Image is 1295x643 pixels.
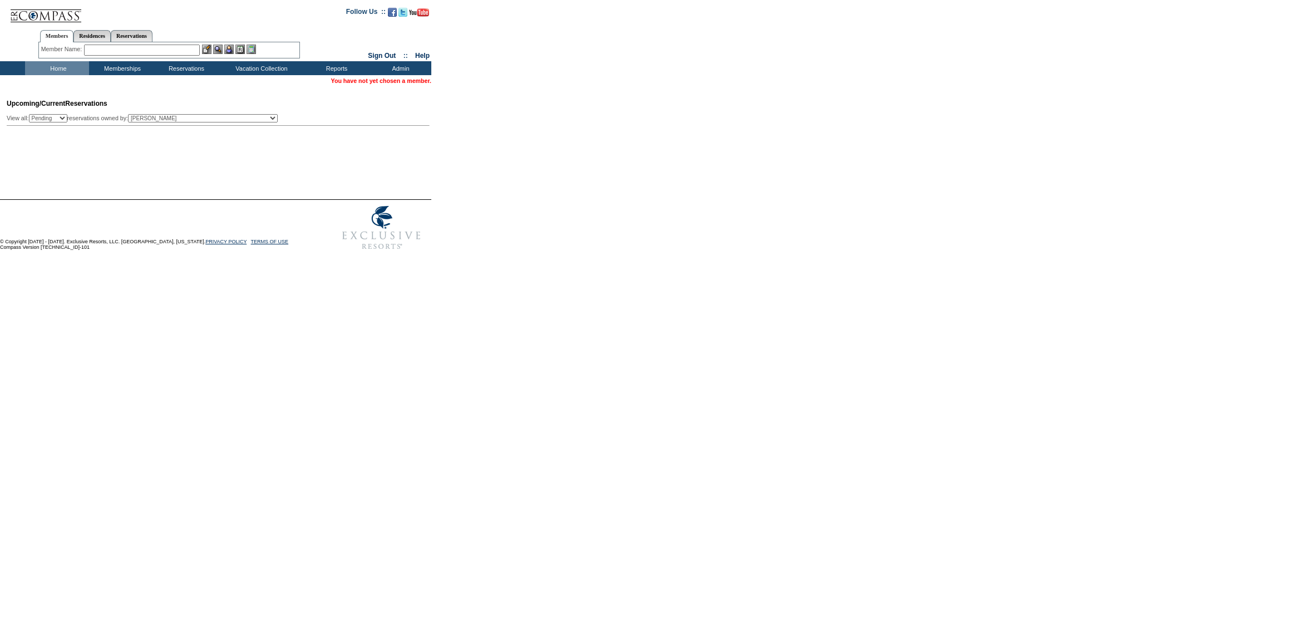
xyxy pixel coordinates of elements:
[409,8,429,17] img: Subscribe to our YouTube Channel
[7,100,65,107] span: Upcoming/Current
[398,11,407,18] a: Follow us on Twitter
[303,61,367,75] td: Reports
[205,239,247,244] a: PRIVACY POLICY
[111,30,152,42] a: Reservations
[251,239,289,244] a: TERMS OF USE
[332,200,431,256] img: Exclusive Resorts
[367,61,431,75] td: Admin
[40,30,74,42] a: Members
[346,7,386,20] td: Follow Us ::
[403,52,408,60] span: ::
[41,45,84,54] div: Member Name:
[415,52,430,60] a: Help
[213,45,223,54] img: View
[224,45,234,54] img: Impersonate
[217,61,303,75] td: Vacation Collection
[235,45,245,54] img: Reservations
[388,8,397,17] img: Become our fan on Facebook
[25,61,89,75] td: Home
[398,8,407,17] img: Follow us on Twitter
[409,11,429,18] a: Subscribe to our YouTube Channel
[7,114,283,122] div: View all: reservations owned by:
[247,45,256,54] img: b_calculator.gif
[202,45,211,54] img: b_edit.gif
[331,77,431,84] span: You have not yet chosen a member.
[7,100,107,107] span: Reservations
[388,11,397,18] a: Become our fan on Facebook
[368,52,396,60] a: Sign Out
[73,30,111,42] a: Residences
[153,61,217,75] td: Reservations
[89,61,153,75] td: Memberships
